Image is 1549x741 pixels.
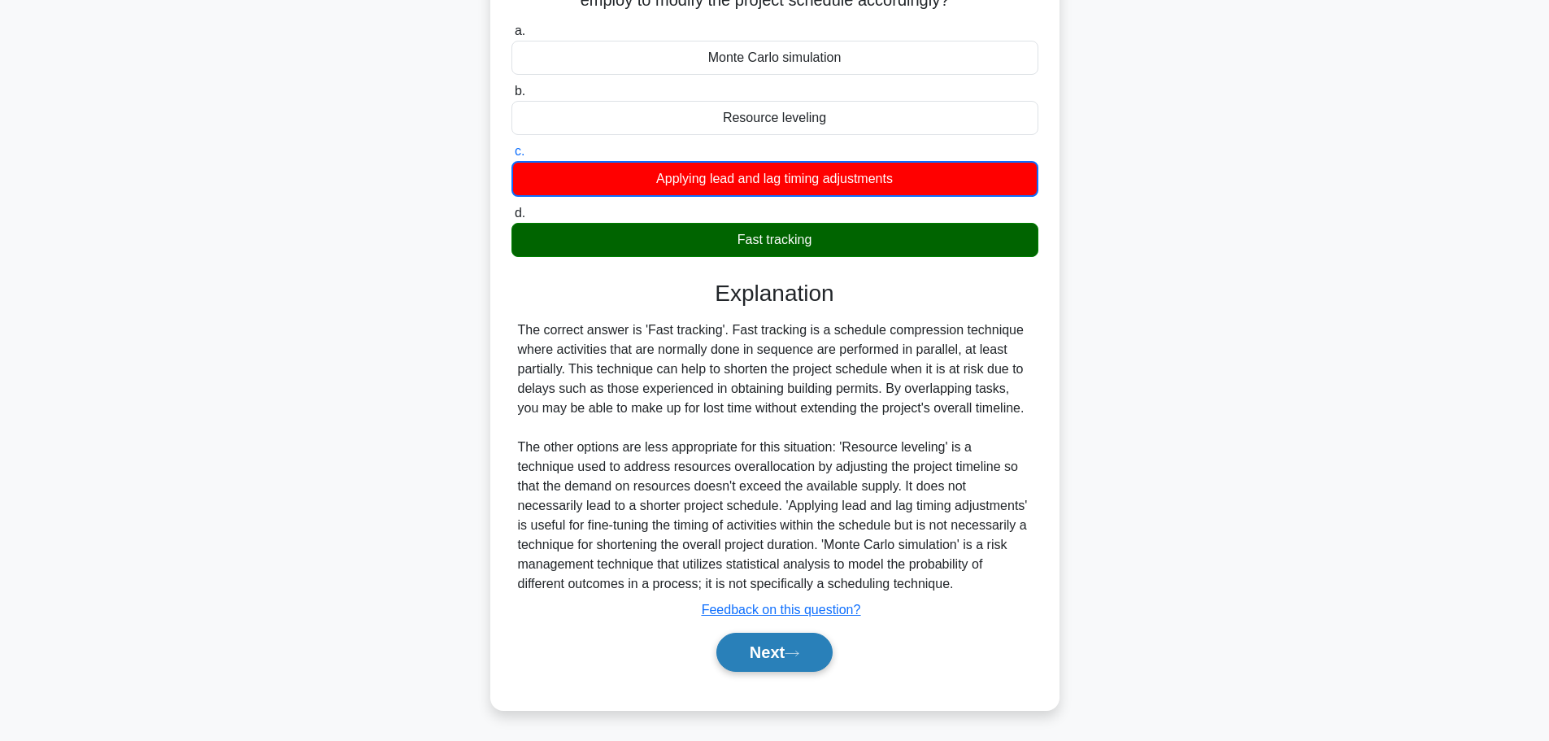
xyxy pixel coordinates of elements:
span: a. [515,24,525,37]
div: The correct answer is 'Fast tracking'. Fast tracking is a schedule compression technique where ac... [518,320,1032,594]
a: Feedback on this question? [702,603,861,617]
span: b. [515,84,525,98]
div: Monte Carlo simulation [511,41,1038,75]
div: Applying lead and lag timing adjustments [511,161,1038,197]
h3: Explanation [521,280,1029,307]
div: Fast tracking [511,223,1038,257]
button: Next [716,633,833,672]
span: c. [515,144,524,158]
span: d. [515,206,525,220]
div: Resource leveling [511,101,1038,135]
